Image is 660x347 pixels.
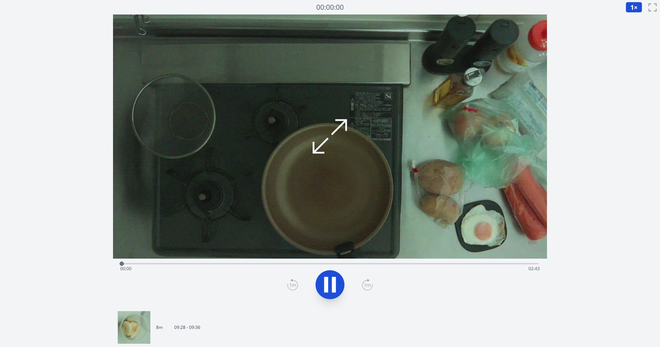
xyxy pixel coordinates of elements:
img: 250817002926_thumb.jpeg [118,311,150,344]
span: 02:43 [529,266,540,272]
p: 09:28 - 09:36 [174,325,200,330]
button: 1× [626,2,642,13]
p: 8m [156,325,163,330]
span: 1 [630,3,634,12]
a: 00:00:00 [316,2,344,13]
